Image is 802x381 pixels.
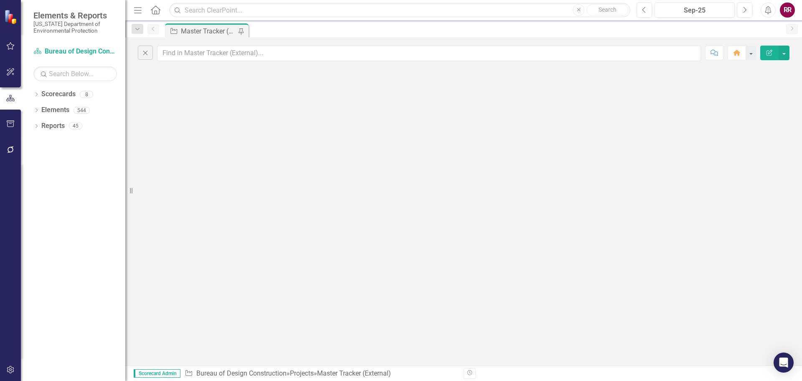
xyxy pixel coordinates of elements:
div: » » [185,369,457,378]
span: Scorecard Admin [134,369,180,378]
a: Projects [290,369,314,377]
div: 544 [74,107,90,114]
div: Sep-25 [657,5,732,15]
button: Sep-25 [655,3,735,18]
div: 45 [69,123,82,130]
input: Search Below... [33,66,117,81]
a: Bureau of Design Construction [33,47,117,56]
div: Master Tracker (External) [317,369,391,377]
a: Reports [41,121,65,131]
a: Scorecards [41,89,76,99]
small: [US_STATE] Department of Environmental Protection [33,20,117,34]
span: Elements & Reports [33,10,117,20]
div: Open Intercom Messenger [774,353,794,373]
a: Elements [41,105,69,115]
button: Search [586,4,628,16]
div: Master Tracker (External) [181,26,236,36]
a: Bureau of Design Construction [196,369,287,377]
button: RR [780,3,795,18]
input: Find in Master Tracker (External)... [157,46,701,61]
input: Search ClearPoint... [169,3,630,18]
div: 8 [80,91,93,98]
span: Search [599,6,617,13]
img: ClearPoint Strategy [4,10,19,24]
